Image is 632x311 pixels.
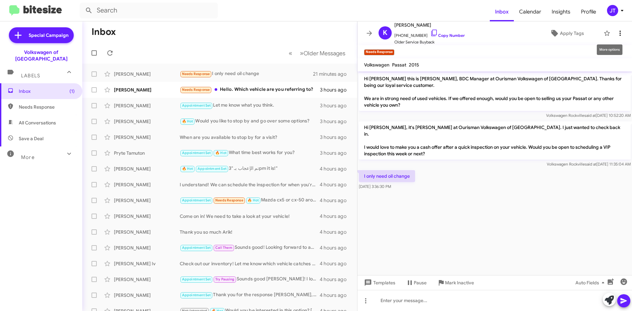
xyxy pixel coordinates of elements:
span: Volkswagen Rockville [DATE] 11:35:04 AM [547,162,631,167]
div: Would you like to stop by and go over some options? [180,117,320,125]
span: Special Campaign [29,32,68,39]
span: [PERSON_NAME] [394,21,465,29]
div: [PERSON_NAME] [114,87,180,93]
div: Thank you for the response [PERSON_NAME], let me know if you have any questions for me. I am here... [180,291,320,299]
h1: Inbox [92,27,116,37]
div: Sounds good [PERSON_NAME]! I look forward to assist you. [180,275,320,283]
a: Special Campaign [9,27,74,43]
span: K [383,28,387,38]
button: Mark Inactive [432,277,479,289]
button: JT [601,5,625,16]
span: Templates [363,277,395,289]
div: Hello. Which vehicle are you referring to? [180,86,320,93]
div: [PERSON_NAME] [114,118,180,125]
div: [PERSON_NAME] [114,245,180,251]
button: Previous [285,46,296,60]
div: 3 hours ago [320,150,352,156]
span: Appointment Set [182,277,211,281]
a: Calendar [514,2,546,21]
div: Pryte Tamuton [114,150,180,156]
div: 3 hours ago [320,87,352,93]
span: Save a Deal [19,135,43,142]
div: 4 hours ago [320,245,352,251]
span: Appointment Set [182,246,211,250]
button: Apply Tags [533,27,600,39]
span: Appointment Set [182,198,211,202]
p: Hi [PERSON_NAME], it's [PERSON_NAME] at Ourisman Volkswagen of [GEOGRAPHIC_DATA]. I just wanted t... [359,121,631,160]
span: Mark Inactive [445,277,474,289]
button: Next [296,46,349,60]
div: [PERSON_NAME] Iv [114,260,180,267]
div: [PERSON_NAME] [114,197,180,204]
span: 🔥 Hot [215,151,226,155]
div: Mazda cx5 or cx-50 around [DATE] or 2023 year [180,196,320,204]
span: Volkswagen Rockville [DATE] 10:52:20 AM [546,113,631,118]
button: Templates [357,277,401,289]
div: [PERSON_NAME] [114,134,180,141]
div: 4 hours ago [320,181,352,188]
div: [PERSON_NAME] [114,292,180,298]
input: Search [80,3,218,18]
span: « [289,49,292,57]
span: Needs Response [182,72,210,76]
div: 3 hours ago [320,118,352,125]
span: Apply Tags [560,27,584,39]
div: 4 hours ago [320,276,352,283]
div: More options [597,44,622,55]
div: 4 hours ago [320,260,352,267]
span: 🔥 Hot [182,167,193,171]
div: تم الإعجاب بـ "3pm it is!" [180,165,320,172]
span: Passat [392,62,406,68]
div: 4 hours ago [320,292,352,298]
div: I only need oil change [180,70,313,78]
div: Check out our inventory! Let me know which vehicle catches your eye! [URL][DOMAIN_NAME] [180,260,320,267]
span: » [300,49,303,57]
span: (1) [69,88,75,94]
span: Needs Response [182,88,210,92]
div: 4 hours ago [320,166,352,172]
span: Volkswagen [364,62,389,68]
span: Pause [414,277,427,289]
span: Inbox [19,88,75,94]
small: Needs Response [364,49,394,55]
div: Thank you so much Arik! [180,229,320,235]
div: 4 hours ago [320,213,352,220]
div: When are you available to stop by for a visit? [180,134,320,141]
span: Needs Response [215,198,243,202]
div: JT [607,5,618,16]
div: 4 hours ago [320,229,352,235]
button: Auto Fields [570,277,612,289]
p: I only need oil change [359,170,415,182]
a: Profile [576,2,601,21]
nav: Page navigation example [285,46,349,60]
span: Insights [546,2,576,21]
div: Sounds good! Looking forward to assist you. [180,244,320,251]
a: Copy Number [430,33,465,38]
span: Needs Response [19,104,75,110]
span: Try Pausing [215,277,234,281]
a: Inbox [490,2,514,21]
span: All Conversations [19,119,56,126]
span: 🔥 Hot [248,198,259,202]
span: 2015 [409,62,419,68]
span: Older Messages [303,50,345,57]
div: [PERSON_NAME] [114,102,180,109]
span: 🔥 Hot [182,119,193,123]
span: said at [584,113,596,118]
span: Labels [21,73,40,79]
div: 3 hours ago [320,102,352,109]
span: Appointment Set [182,293,211,297]
span: Call Them [215,246,232,250]
div: [PERSON_NAME] [114,166,180,172]
p: Hi [PERSON_NAME] this is [PERSON_NAME], BDC Manager at Ourisman Volkswagen of [GEOGRAPHIC_DATA]. ... [359,73,631,111]
div: [PERSON_NAME] [114,213,180,220]
div: [PERSON_NAME] [114,181,180,188]
span: [PHONE_NUMBER] [394,29,465,39]
span: said at [585,162,596,167]
div: [PERSON_NAME] [114,276,180,283]
span: [DATE] 3:36:30 PM [359,184,391,189]
span: Older Service Buyback [394,39,465,45]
